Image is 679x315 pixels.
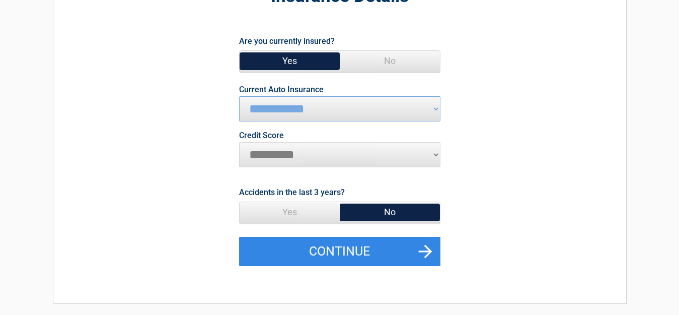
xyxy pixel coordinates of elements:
[239,185,345,199] label: Accidents in the last 3 years?
[239,237,440,266] button: Continue
[240,202,340,222] span: Yes
[239,34,335,48] label: Are you currently insured?
[239,132,284,140] label: Credit Score
[239,86,324,94] label: Current Auto Insurance
[240,51,340,71] span: Yes
[340,51,440,71] span: No
[340,202,440,222] span: No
